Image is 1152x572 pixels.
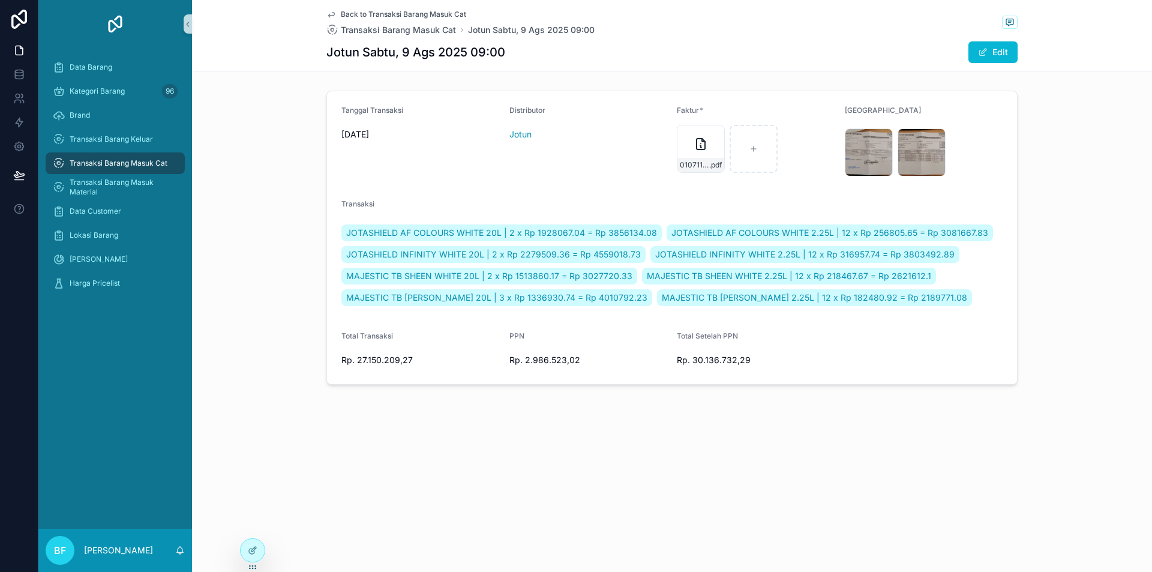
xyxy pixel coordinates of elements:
a: Back to Transaksi Barang Masuk Cat [326,10,466,19]
span: Transaksi Barang Keluar [70,134,153,144]
span: [DATE] [341,128,500,140]
span: MAJESTIC TB [PERSON_NAME] 20L | 3 x Rp 1336930.74 = Rp 4010792.23 [346,292,647,304]
span: Kategori Barang [70,86,125,96]
a: JOTASHIELD INFINITY WHITE 2.25L | 12 x Rp 316957.74 = Rp 3803492.89 [650,246,959,263]
span: Transaksi Barang Masuk Material [70,178,173,197]
span: Transaksi Barang Masuk Cat [70,158,167,168]
a: Transaksi Barang Keluar [46,128,185,150]
a: Jotun [509,128,532,140]
a: Kategori Barang96 [46,80,185,102]
span: JOTASHIELD INFINITY WHITE 20L | 2 x Rp 2279509.36 = Rp 4559018.73 [346,248,641,260]
a: MAJESTIC TB [PERSON_NAME] 2.25L | 12 x Rp 182480.92 = Rp 2189771.08 [657,289,972,306]
h1: Jotun Sabtu, 9 Ags 2025 09:00 [326,44,505,61]
span: Transaksi [341,199,374,208]
span: 010711745052000-0400052562084527-0397753054035000-20250811091628-(1) [680,160,709,170]
span: Rp. 2.986.523,02 [509,354,668,366]
div: 96 [162,84,178,98]
span: PPN [509,331,524,340]
a: Transaksi Barang Masuk Cat [46,152,185,174]
span: [GEOGRAPHIC_DATA] [845,106,921,115]
div: scrollable content [38,48,192,310]
span: Harga Pricelist [70,278,120,288]
a: MAJESTIC TB SHEEN WHITE 20L | 2 x Rp 1513860.17 = Rp 3027720.33 [341,268,637,284]
span: JOTASHIELD AF COLOURS WHITE 2.25L | 12 x Rp 256805.65 = Rp 3081667.83 [671,227,988,239]
p: [PERSON_NAME] [84,544,153,556]
span: Total Transaksi [341,331,393,340]
a: Data Customer [46,200,185,222]
span: Tanggal Transaksi [341,106,403,115]
span: Total Setelah PPN [677,331,738,340]
span: [PERSON_NAME] [70,254,128,264]
a: Transaksi Barang Masuk Cat [326,24,456,36]
span: Faktur [677,106,699,115]
span: Rp. 30.136.732,29 [677,354,835,366]
span: Brand [70,110,90,120]
a: Brand [46,104,185,126]
span: Data Customer [70,206,121,216]
span: Distributor [509,106,545,115]
span: MAJESTIC TB SHEEN WHITE 20L | 2 x Rp 1513860.17 = Rp 3027720.33 [346,270,632,282]
a: Jotun Sabtu, 9 Ags 2025 09:00 [468,24,595,36]
span: JOTASHIELD INFINITY WHITE 2.25L | 12 x Rp 316957.74 = Rp 3803492.89 [655,248,955,260]
span: Data Barang [70,62,112,72]
a: MAJESTIC TB [PERSON_NAME] 20L | 3 x Rp 1336930.74 = Rp 4010792.23 [341,289,652,306]
a: [PERSON_NAME] [46,248,185,270]
button: Edit [968,41,1018,63]
span: Transaksi Barang Masuk Cat [341,24,456,36]
a: Transaksi Barang Masuk Material [46,176,185,198]
span: Rp. 27.150.209,27 [341,354,500,366]
a: Data Barang [46,56,185,78]
span: MAJESTIC TB SHEEN WHITE 2.25L | 12 x Rp 218467.67 = Rp 2621612.1 [647,270,931,282]
span: BF [54,543,66,558]
span: JOTASHIELD AF COLOURS WHITE 20L | 2 x Rp 1928067.04 = Rp 3856134.08 [346,227,657,239]
span: MAJESTIC TB [PERSON_NAME] 2.25L | 12 x Rp 182480.92 = Rp 2189771.08 [662,292,967,304]
img: App logo [106,14,125,34]
a: Lokasi Barang [46,224,185,246]
a: JOTASHIELD AF COLOURS WHITE 20L | 2 x Rp 1928067.04 = Rp 3856134.08 [341,224,662,241]
a: JOTASHIELD AF COLOURS WHITE 2.25L | 12 x Rp 256805.65 = Rp 3081667.83 [667,224,993,241]
a: JOTASHIELD INFINITY WHITE 20L | 2 x Rp 2279509.36 = Rp 4559018.73 [341,246,646,263]
span: .pdf [709,160,722,170]
span: Back to Transaksi Barang Masuk Cat [341,10,466,19]
span: Lokasi Barang [70,230,118,240]
a: MAJESTIC TB SHEEN WHITE 2.25L | 12 x Rp 218467.67 = Rp 2621612.1 [642,268,936,284]
a: Harga Pricelist [46,272,185,294]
